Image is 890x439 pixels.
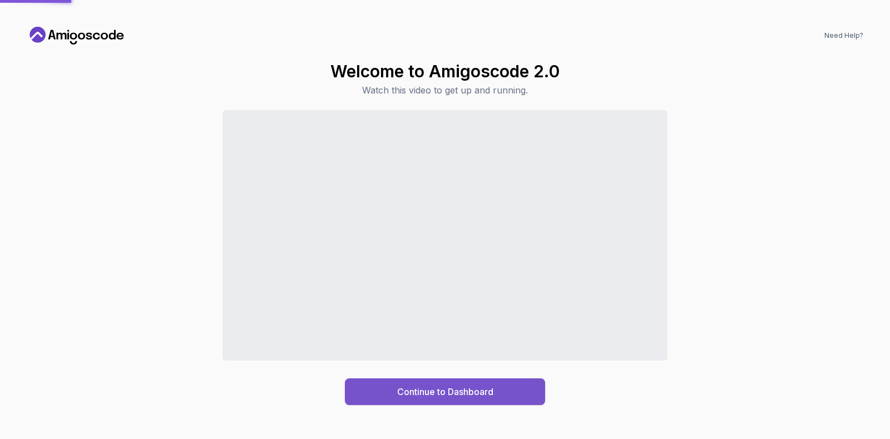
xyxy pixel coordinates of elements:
iframe: Sales Video [222,110,667,361]
a: Need Help? [824,31,863,40]
div: Continue to Dashboard [397,385,493,398]
p: Watch this video to get up and running. [330,83,560,97]
button: Continue to Dashboard [345,378,545,405]
h1: Welcome to Amigoscode 2.0 [330,61,560,81]
a: Home link [27,27,127,45]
